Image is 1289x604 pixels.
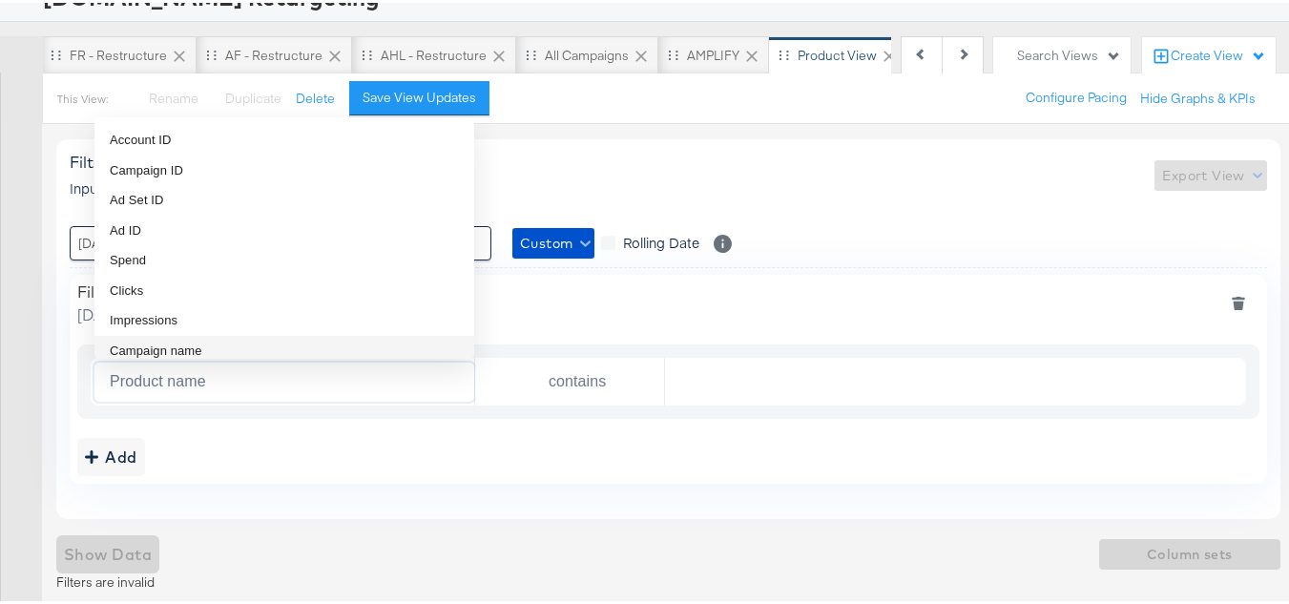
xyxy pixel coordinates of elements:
button: Close [445,365,460,381]
div: Save View Updates [363,86,476,104]
div: Filters are invalid [56,532,1280,604]
span: Campaign name [110,339,202,358]
div: Product View [798,44,877,62]
span: Input filters to limit the scope of your product data. [70,176,391,195]
div: Create View [1171,44,1266,63]
div: This View: [57,89,108,104]
div: Drag to reorder tab [779,47,789,57]
span: Ad ID [110,219,141,238]
span: Clicks [110,279,143,298]
span: Custom [520,229,587,253]
span: Impressions [110,308,177,327]
div: AHL - Restructure [381,44,487,62]
span: Campaign ID [110,158,183,177]
div: Drag to reorder tab [206,47,217,57]
span: Filters [70,150,115,169]
span: Ad Set ID [110,188,163,207]
button: Delete [296,87,335,105]
button: Custom [512,225,594,256]
button: Save View Updates [349,78,489,113]
div: Drag to reorder tab [668,47,678,57]
span: Rolling Date [623,230,699,249]
span: Account ID [110,128,172,147]
span: Rename [149,87,198,104]
div: Search Views [1017,44,1121,62]
div: All Campaigns [545,44,629,62]
span: Duplicate [225,87,281,104]
div: Add [85,441,137,468]
button: Clear [441,369,448,377]
div: Drag to reorder tab [526,47,536,57]
button: addbutton [77,435,145,473]
button: Open [634,365,650,381]
div: FR - Restructure [70,44,167,62]
div: Filter [77,280,180,299]
span: Spend [110,248,146,267]
div: Drag to reorder tab [362,47,372,57]
span: [DATE] - [DATE] [77,301,180,323]
div: Drag to reorder tab [51,47,61,57]
button: deletefilters [1218,280,1258,323]
div: AMPLIFY [687,44,739,62]
button: Configure Pacing [1012,78,1140,113]
div: AF - Restructure [225,44,322,62]
button: Hide Graphs & KPIs [1140,87,1256,105]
